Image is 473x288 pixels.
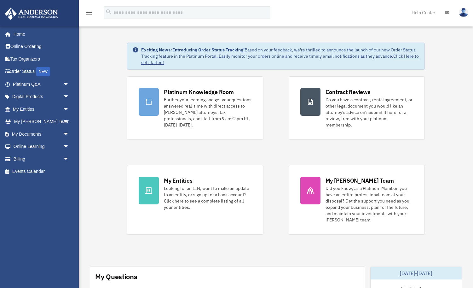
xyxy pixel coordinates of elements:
[63,128,76,141] span: arrow_drop_down
[326,88,371,96] div: Contract Reviews
[4,28,76,40] a: Home
[4,103,79,115] a: My Entitiesarrow_drop_down
[4,128,79,140] a: My Documentsarrow_drop_down
[63,153,76,166] span: arrow_drop_down
[95,272,137,281] div: My Questions
[63,140,76,153] span: arrow_drop_down
[289,76,425,140] a: Contract Reviews Do you have a contract, rental agreement, or other legal document you would like...
[4,78,79,91] a: Platinum Q&Aarrow_drop_down
[127,76,263,140] a: Platinum Knowledge Room Further your learning and get your questions answered real-time with dire...
[4,91,79,103] a: Digital Productsarrow_drop_down
[4,115,79,128] a: My [PERSON_NAME] Teamarrow_drop_down
[141,47,245,53] strong: Exciting News: Introducing Order Status Tracking!
[4,65,79,78] a: Order StatusNEW
[326,177,394,185] div: My [PERSON_NAME] Team
[164,97,251,128] div: Further your learning and get your questions answered real-time with direct access to [PERSON_NAM...
[85,11,93,16] a: menu
[4,165,79,178] a: Events Calendar
[164,185,251,210] div: Looking for an EIN, want to make an update to an entity, or sign up for a bank account? Click her...
[4,140,79,153] a: Online Learningarrow_drop_down
[63,115,76,128] span: arrow_drop_down
[164,88,234,96] div: Platinum Knowledge Room
[63,91,76,103] span: arrow_drop_down
[164,177,192,185] div: My Entities
[4,153,79,165] a: Billingarrow_drop_down
[459,8,468,17] img: User Pic
[4,53,79,65] a: Tax Organizers
[105,9,112,15] i: search
[85,9,93,16] i: menu
[326,185,413,223] div: Did you know, as a Platinum Member, you have an entire professional team at your disposal? Get th...
[3,8,60,20] img: Anderson Advisors Platinum Portal
[371,267,462,279] div: [DATE]-[DATE]
[141,47,419,66] div: Based on your feedback, we're thrilled to announce the launch of our new Order Status Tracking fe...
[36,67,50,76] div: NEW
[4,40,79,53] a: Online Ordering
[63,78,76,91] span: arrow_drop_down
[63,103,76,116] span: arrow_drop_down
[326,97,413,128] div: Do you have a contract, rental agreement, or other legal document you would like an attorney's ad...
[141,53,419,65] a: Click Here to get started!
[289,165,425,235] a: My [PERSON_NAME] Team Did you know, as a Platinum Member, you have an entire professional team at...
[127,165,263,235] a: My Entities Looking for an EIN, want to make an update to an entity, or sign up for a bank accoun...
